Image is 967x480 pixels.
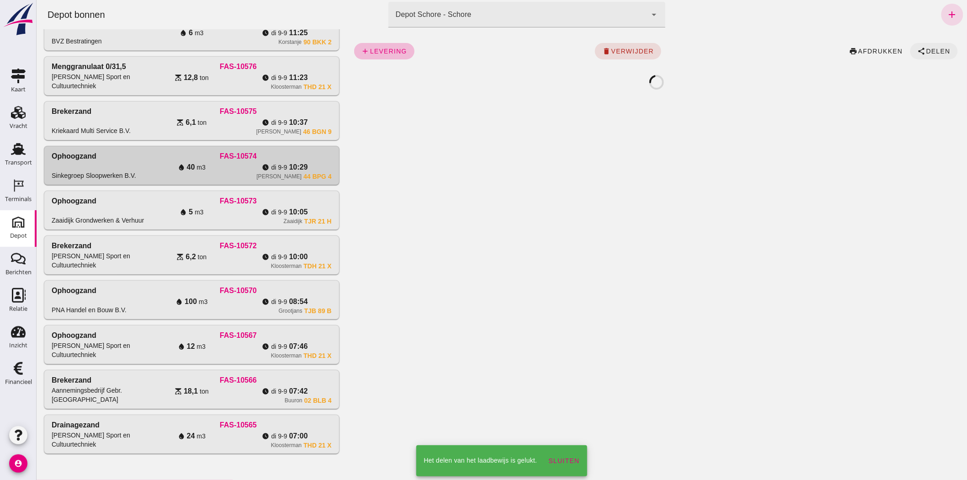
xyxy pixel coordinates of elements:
[7,191,303,230] a: OphoogzandZaaidijk Grondwerken & VerhuurFAS-105735m3di 9-910:05ZaaidijkTJR 21 H
[152,207,156,218] span: 5
[15,216,107,225] div: Zaaidijk Grondwerken & Verhuur
[226,298,233,305] i: watch_later
[235,387,251,396] span: di 9-9
[7,56,303,96] a: Menggranulaat 0/31,5[PERSON_NAME] Sport en CultuurtechniekFAS-1057612,8tondi 9-911:23KloostermanT...
[152,27,156,38] span: 6
[143,208,150,216] i: water_drop
[141,164,149,171] i: water_drop
[10,233,27,239] div: Depot
[108,420,295,431] div: FAS-10565
[333,48,371,55] span: levering
[161,252,170,261] span: ton
[253,117,271,128] span: 10:37
[235,163,251,172] span: di 9-9
[881,47,889,55] i: share
[267,173,295,180] div: 44 BPG 4
[108,330,295,341] div: FAS-10567
[140,253,147,261] i: scale
[7,415,303,454] a: Drainagezand[PERSON_NAME] Sport en CultuurtechniekFAS-1056524m3di 9-907:00KloostermanTHD 21 X
[4,8,76,21] div: Depot bonnen
[11,86,26,92] div: Kaart
[163,387,172,396] span: ton
[511,457,543,464] span: Sluiten
[874,43,921,59] button: Delen
[235,297,251,306] span: di 9-9
[253,207,271,218] span: 10:05
[226,119,233,126] i: watch_later
[15,285,60,296] div: Ophoogzand
[558,43,625,59] button: verwijder
[15,126,94,135] div: Kriekaard Multi Service B.V.
[226,29,233,37] i: watch_later
[267,83,295,91] div: THD 21 X
[15,431,108,449] div: [PERSON_NAME] Sport en Cultuurtechniek
[248,397,266,404] div: Buuron
[15,171,100,180] div: Sinkegroep Sloopwerken B.V.
[141,343,149,350] i: water_drop
[15,37,65,46] div: BVZ Bestratingen
[108,196,295,207] div: FAS-10573
[226,74,233,81] i: watch_later
[5,196,32,202] div: Terminals
[143,29,150,37] i: water_drop
[9,342,27,348] div: Inzicht
[158,208,167,217] span: m3
[15,386,108,404] div: Aannemingsbedrijf Gebr. [GEOGRAPHIC_DATA]
[163,73,172,82] span: ton
[108,240,295,251] div: FAS-10572
[5,269,32,275] div: Berichten
[147,72,161,83] span: 12,8
[160,342,169,351] span: m3
[235,28,251,37] span: di 9-9
[149,117,159,128] span: 6,1
[10,123,27,129] div: Vracht
[139,298,146,305] i: water_drop
[253,296,271,307] span: 08:54
[268,397,295,404] div: 02 BLB 4
[15,420,63,431] div: Drainagezand
[148,296,160,307] span: 100
[9,306,27,312] div: Relatie
[267,442,295,449] div: THD 21 X
[7,235,303,275] a: Brekerzand[PERSON_NAME] Sport en CultuurtechniekFAS-105726,2tondi 9-910:00KloostermanTDH 21 X
[234,262,265,270] div: Kloosterman
[910,9,921,20] i: add
[108,375,295,386] div: FAS-10566
[359,9,435,20] div: Depot Schore - Schore
[147,386,161,397] span: 18,1
[889,48,914,55] span: Delen
[7,280,303,320] a: OphoogzandPNA Handel en Bouw B.V.FAS-10570100m3di 9-908:54GrootjansTJB 89 B
[242,38,265,46] div: Korstanje
[226,343,233,350] i: watch_later
[141,432,149,440] i: water_drop
[508,453,547,469] button: Sluiten
[140,119,147,126] i: scale
[160,432,169,441] span: m3
[235,252,251,261] span: di 9-9
[267,38,295,46] div: 90 BKK 2
[268,307,295,315] div: TJB 89 B
[15,196,60,207] div: Ophoogzand
[235,342,251,351] span: di 9-9
[7,11,303,51] a: OphoogzandBVZ BestratingenFAS-105776m3di 9-911:25Korstanje90 BKK 2
[15,61,90,72] div: Menggranulaat 0/31,5
[15,305,90,315] div: PNA Handel en Bouw B.V.
[220,128,265,135] div: [PERSON_NAME]
[15,72,108,91] div: [PERSON_NAME] Sport en Cultuurtechniek
[226,253,233,261] i: watch_later
[150,341,159,352] span: 12
[387,456,500,465] div: Het delen van het laadbewijs is gelukt.
[226,388,233,395] i: watch_later
[138,74,145,81] i: scale
[15,251,108,270] div: [PERSON_NAME] Sport en Cultuurtechniek
[9,454,27,473] i: account_circle
[226,432,233,440] i: watch_later
[325,47,333,55] i: add
[108,61,295,72] div: FAS-10576
[566,47,574,55] i: delete
[108,151,295,162] div: FAS-10574
[242,307,266,315] div: Grootjans
[160,163,169,172] span: m3
[234,442,265,449] div: Kloosterman
[150,431,159,442] span: 24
